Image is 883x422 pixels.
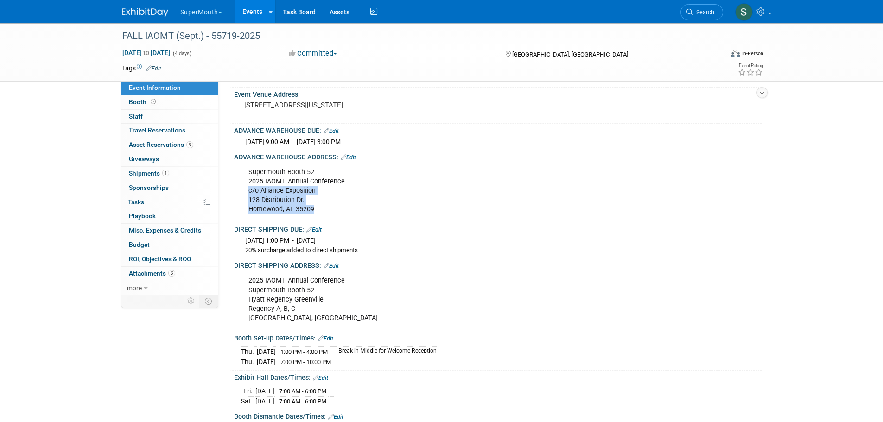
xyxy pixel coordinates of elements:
div: ADVANCE WAREHOUSE DUE: [234,124,762,136]
a: Asset Reservations9 [121,138,218,152]
a: Booth [121,95,218,109]
span: ROI, Objectives & ROO [129,255,191,263]
td: [DATE] [255,396,274,406]
a: Edit [313,375,328,381]
a: Playbook [121,209,218,223]
a: Misc. Expenses & Credits [121,224,218,238]
pre: [STREET_ADDRESS][US_STATE] [244,101,444,109]
div: Booth Set-up Dates/Times: [234,331,762,343]
span: Staff [129,113,143,120]
span: Booth [129,98,158,106]
span: Sponsorships [129,184,169,191]
div: Event Format [668,48,764,62]
td: Thu. [241,357,257,366]
div: Supermouth Booth 52 2025 IAOMT Annual Conference c/o Alliance Exposition 128 Distribution Dr. Hom... [242,163,660,219]
span: (4 days) [172,50,191,57]
span: Shipments [129,170,169,177]
div: DIRECT SHIPPING DUE: [234,222,762,234]
td: [DATE] [257,357,276,366]
a: Edit [324,128,339,134]
a: Staff [121,110,218,124]
a: Edit [328,414,343,420]
a: ROI, Objectives & ROO [121,252,218,266]
span: Booth not reserved yet [149,98,158,105]
span: Playbook [129,212,156,220]
span: 1 [162,170,169,176]
span: Search [693,9,714,16]
div: FALL IAOMT (Sept.) - 55719-2025 [119,28,709,44]
td: [DATE] [257,347,276,357]
a: Sponsorships [121,181,218,195]
a: Attachments3 [121,267,218,281]
a: Edit [146,65,161,72]
span: 7:00 AM - 6:00 PM [279,398,326,405]
span: [GEOGRAPHIC_DATA], [GEOGRAPHIC_DATA] [512,51,628,58]
a: Travel Reservations [121,124,218,138]
span: Travel Reservations [129,126,185,134]
a: Shipments1 [121,167,218,181]
a: Budget [121,238,218,252]
span: 3 [168,270,175,277]
td: Break in Middle for Welcome Reception [333,347,437,357]
div: ADVANCE WAREHOUSE ADDRESS: [234,150,762,162]
img: ExhibitDay [122,8,168,17]
a: Giveaways [121,152,218,166]
button: Committed [286,49,341,58]
td: Personalize Event Tab Strip [183,295,199,307]
div: 20% surcharge added to direct shipments [245,246,755,255]
span: 1:00 PM - 4:00 PM [280,348,328,355]
div: Booth Dismantle Dates/Times: [234,409,762,422]
div: In-Person [742,50,763,57]
span: Tasks [128,198,144,206]
a: Edit [318,335,333,342]
a: Edit [324,263,339,269]
span: [DATE] 1:00 PM - [DATE] [245,237,316,244]
td: Sat. [241,396,255,406]
td: Thu. [241,347,257,357]
img: Samantha Meyers [735,3,753,21]
div: 2025 IAOMT Annual Conference Supermouth Booth 52 Hyatt Regency Greenville Regency A, B, C [GEOGRA... [242,271,660,327]
a: Event Information [121,81,218,95]
a: Tasks [121,195,218,209]
a: Edit [341,154,356,161]
span: Attachments [129,270,175,277]
td: [DATE] [255,386,274,397]
img: Format-Inperson.png [731,50,740,57]
span: Asset Reservations [129,141,193,148]
span: more [127,284,142,291]
div: Event Rating [738,63,763,68]
span: 7:00 PM - 10:00 PM [280,359,331,365]
td: Toggle Event Tabs [199,295,218,307]
span: Misc. Expenses & Credits [129,227,201,234]
a: more [121,281,218,295]
div: DIRECT SHIPPING ADDRESS: [234,258,762,271]
a: Edit [306,227,322,233]
span: Budget [129,241,150,248]
span: to [142,49,151,57]
td: Tags [122,63,161,73]
span: [DATE] 9:00 AM - [DATE] 3:00 PM [245,138,341,145]
div: Exhibit Hall Dates/Times: [234,371,762,383]
td: Fri. [241,386,255,397]
span: Giveaways [129,155,159,163]
span: 7:00 AM - 6:00 PM [279,388,326,395]
a: Search [680,4,723,20]
span: 9 [186,141,193,148]
div: Event Venue Address: [234,88,762,99]
span: [DATE] [DATE] [122,49,171,57]
span: Event Information [129,84,181,91]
